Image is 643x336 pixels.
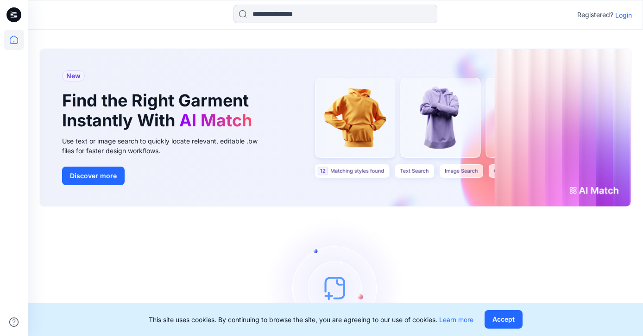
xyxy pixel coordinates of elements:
p: Registered? [577,9,613,20]
p: Login [615,10,632,20]
div: Use text or image search to quickly locate relevant, editable .bw files for faster design workflows. [62,136,271,156]
a: Learn more [439,316,473,324]
span: AI Match [179,110,252,131]
span: New [66,70,81,81]
p: This site uses cookies. By continuing to browse the site, you are agreeing to our use of cookies. [149,315,473,324]
button: Discover more [62,167,125,185]
h1: Find the Right Garment Instantly With [62,91,257,131]
button: Accept [485,310,523,329]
